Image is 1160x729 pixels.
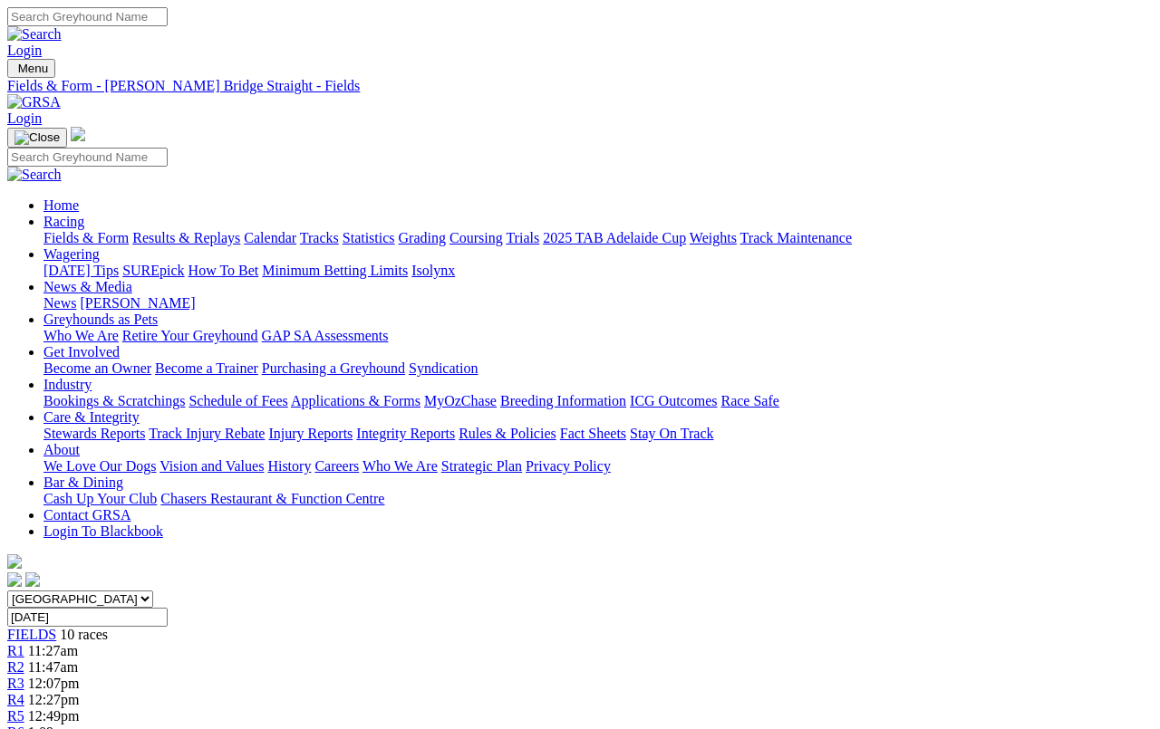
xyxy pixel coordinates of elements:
span: 11:47am [28,659,78,675]
a: R2 [7,659,24,675]
a: We Love Our Dogs [43,458,156,474]
span: 11:27am [28,643,78,658]
a: Bar & Dining [43,475,123,490]
a: Fields & Form - [PERSON_NAME] Bridge Straight - Fields [7,78,1153,94]
a: Industry [43,377,92,392]
span: 12:49pm [28,708,80,724]
a: Chasers Restaurant & Function Centre [160,491,384,506]
a: R5 [7,708,24,724]
a: [DATE] Tips [43,263,119,278]
a: Fields & Form [43,230,129,245]
input: Search [7,148,168,167]
a: Racing [43,214,84,229]
a: Injury Reports [268,426,353,441]
a: Results & Replays [132,230,240,245]
a: Contact GRSA [43,507,130,523]
a: Minimum Betting Limits [262,263,408,278]
a: GAP SA Assessments [262,328,389,343]
button: Toggle navigation [7,59,55,78]
a: Statistics [343,230,395,245]
a: Vision and Values [159,458,264,474]
a: How To Bet [188,263,259,278]
a: SUREpick [122,263,184,278]
a: Who We Are [43,328,119,343]
span: 12:07pm [28,676,80,691]
a: Who We Are [362,458,438,474]
a: MyOzChase [424,393,497,408]
a: Greyhounds as Pets [43,312,158,327]
div: Racing [43,230,1153,246]
div: Wagering [43,263,1153,279]
a: Login To Blackbook [43,523,163,539]
a: Fact Sheets [560,426,626,441]
a: Become an Owner [43,360,151,376]
a: [PERSON_NAME] [80,295,195,311]
a: Bookings & Scratchings [43,393,185,408]
a: R4 [7,692,24,707]
a: Calendar [244,230,296,245]
img: twitter.svg [25,572,40,587]
a: Track Maintenance [740,230,852,245]
a: Rules & Policies [459,426,556,441]
img: facebook.svg [7,572,22,587]
span: 10 races [60,627,108,642]
a: History [267,458,311,474]
a: Schedule of Fees [188,393,287,408]
a: Wagering [43,246,100,262]
a: Breeding Information [500,393,626,408]
a: Privacy Policy [526,458,611,474]
a: Coursing [449,230,503,245]
a: Integrity Reports [356,426,455,441]
a: Tracks [300,230,339,245]
div: About [43,458,1153,475]
button: Toggle navigation [7,128,67,148]
a: Login [7,110,42,126]
input: Select date [7,608,168,627]
img: GRSA [7,94,61,110]
a: Track Injury Rebate [149,426,265,441]
a: Get Involved [43,344,120,360]
a: 2025 TAB Adelaide Cup [543,230,686,245]
a: Grading [399,230,446,245]
span: 12:27pm [28,692,80,707]
a: ICG Outcomes [630,393,717,408]
a: Purchasing a Greyhound [262,360,405,376]
a: News & Media [43,279,132,294]
span: Menu [18,62,48,75]
div: Get Involved [43,360,1153,377]
a: Weights [690,230,737,245]
a: Syndication [409,360,478,376]
a: R3 [7,676,24,691]
img: logo-grsa-white.png [7,554,22,569]
a: R1 [7,643,24,658]
a: Become a Trainer [155,360,258,376]
img: logo-grsa-white.png [71,127,85,141]
a: Stay On Track [630,426,713,441]
a: Trials [506,230,539,245]
div: News & Media [43,295,1153,312]
a: Login [7,43,42,58]
div: Care & Integrity [43,426,1153,442]
a: Care & Integrity [43,409,140,425]
div: Industry [43,393,1153,409]
a: Strategic Plan [441,458,522,474]
img: Search [7,167,62,183]
a: Stewards Reports [43,426,145,441]
a: Cash Up Your Club [43,491,157,506]
a: Home [43,197,79,213]
a: Retire Your Greyhound [122,328,258,343]
a: FIELDS [7,627,56,642]
div: Bar & Dining [43,491,1153,507]
img: Search [7,26,62,43]
div: Greyhounds as Pets [43,328,1153,344]
a: About [43,442,80,457]
a: Careers [314,458,359,474]
input: Search [7,7,168,26]
img: Close [14,130,60,145]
